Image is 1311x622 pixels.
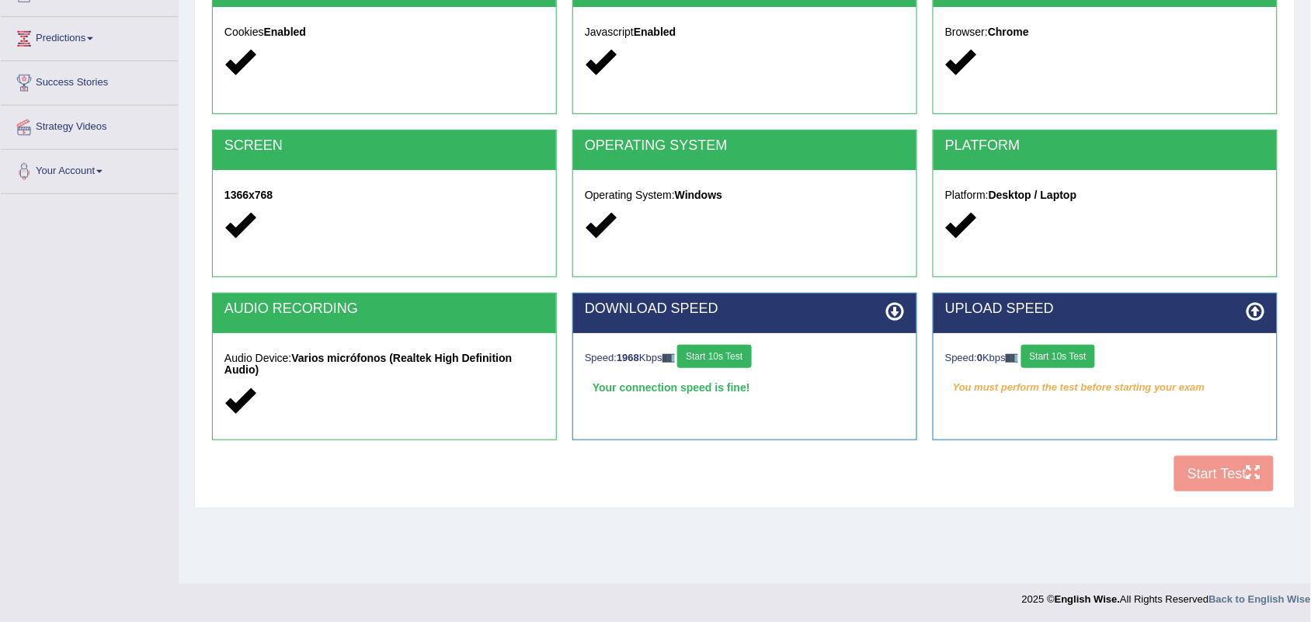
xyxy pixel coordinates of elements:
[945,138,1265,154] h2: PLATFORM
[224,353,544,377] h5: Audio Device:
[224,189,273,201] strong: 1366x768
[1,106,178,144] a: Strategy Videos
[675,189,722,201] strong: Windows
[1,17,178,56] a: Predictions
[585,345,905,372] div: Speed: Kbps
[945,26,1265,38] h5: Browser:
[988,26,1029,38] strong: Chrome
[1209,593,1311,605] a: Back to English Wise
[224,138,544,154] h2: SCREEN
[945,376,1265,399] em: You must perform the test before starting your exam
[585,301,905,317] h2: DOWNLOAD SPEED
[585,26,905,38] h5: Javascript
[585,376,905,399] div: Your connection speed is fine!
[677,345,751,368] button: Start 10s Test
[224,352,512,376] strong: Varios micrófonos (Realtek High Definition Audio)
[945,301,1265,317] h2: UPLOAD SPEED
[1055,593,1120,605] strong: English Wise.
[264,26,306,38] strong: Enabled
[634,26,676,38] strong: Enabled
[662,354,675,363] img: ajax-loader-fb-connection.gif
[1,150,178,189] a: Your Account
[1,61,178,100] a: Success Stories
[224,26,544,38] h5: Cookies
[1021,345,1095,368] button: Start 10s Test
[945,189,1265,201] h5: Platform:
[977,352,982,363] strong: 0
[585,138,905,154] h2: OPERATING SYSTEM
[224,301,544,317] h2: AUDIO RECORDING
[617,352,639,363] strong: 1968
[1006,354,1018,363] img: ajax-loader-fb-connection.gif
[989,189,1077,201] strong: Desktop / Laptop
[1022,584,1311,606] div: 2025 © All Rights Reserved
[945,345,1265,372] div: Speed: Kbps
[585,189,905,201] h5: Operating System:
